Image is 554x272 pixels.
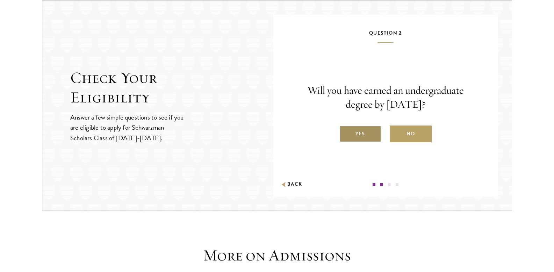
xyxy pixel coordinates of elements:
label: Yes [339,126,381,142]
h2: Check Your Eligibility [70,68,273,107]
p: Will you have earned an undergraduate degree by [DATE]? [294,84,477,112]
button: Back [280,181,302,188]
label: No [390,126,432,142]
h3: More on Admissions [169,246,386,265]
h5: Question 2 [294,29,477,43]
p: Answer a few simple questions to see if you are eligible to apply for Schwarzman Scholars Class o... [70,112,185,143]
